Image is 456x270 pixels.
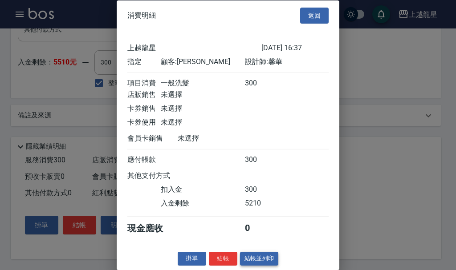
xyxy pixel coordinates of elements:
div: 現金應收 [127,222,178,234]
div: 入金剩餘 [161,199,244,208]
div: 300 [245,79,278,88]
div: 店販銷售 [127,90,161,100]
div: 扣入金 [161,185,244,194]
div: 300 [245,185,278,194]
button: 返回 [300,7,329,24]
div: 未選擇 [161,104,244,113]
button: 結帳並列印 [240,252,279,266]
span: 消費明細 [127,11,156,20]
div: 指定 [127,57,161,67]
div: 未選擇 [161,90,244,100]
div: 0 [245,222,278,234]
div: [DATE] 16:37 [261,44,329,53]
div: 未選擇 [178,134,261,143]
div: 其他支付方式 [127,171,195,181]
div: 設計師: 馨華 [245,57,329,67]
div: 項目消費 [127,79,161,88]
div: 5210 [245,199,278,208]
div: 會員卡銷售 [127,134,178,143]
div: 上越龍星 [127,44,261,53]
div: 卡券銷售 [127,104,161,113]
div: 300 [245,155,278,165]
button: 結帳 [209,252,237,266]
div: 一般洗髮 [161,79,244,88]
div: 卡券使用 [127,118,161,127]
div: 顧客: [PERSON_NAME] [161,57,244,67]
div: 應付帳款 [127,155,161,165]
div: 未選擇 [161,118,244,127]
button: 掛單 [178,252,206,266]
